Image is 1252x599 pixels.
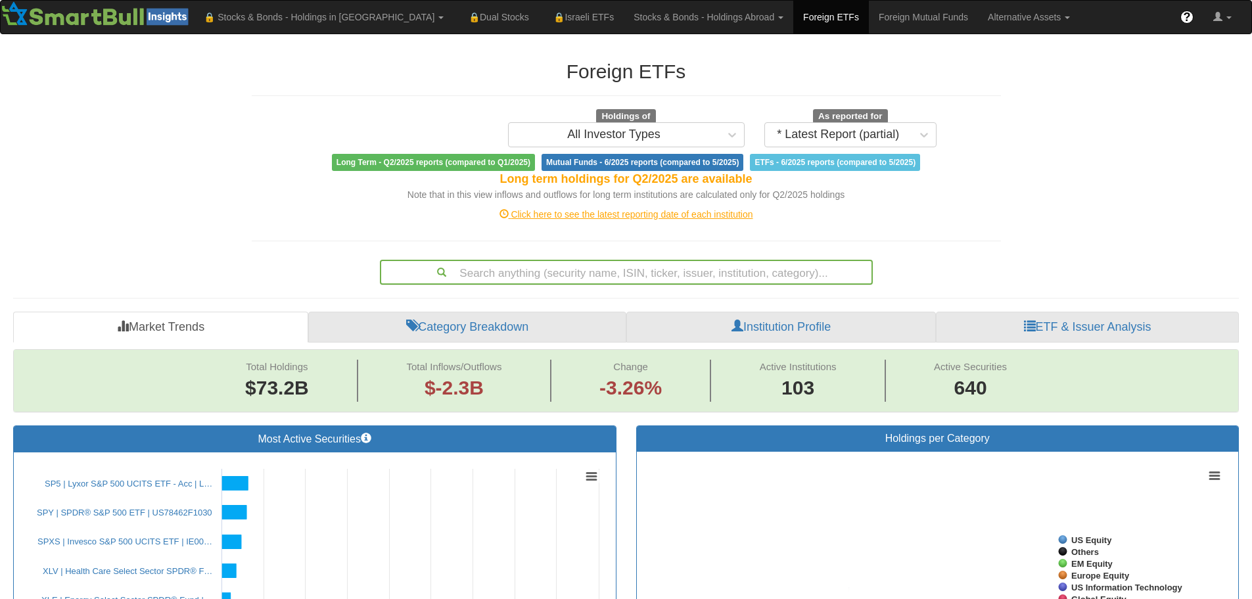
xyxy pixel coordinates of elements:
span: As reported for [813,109,888,124]
tspan: Europe Equity [1071,571,1130,581]
div: All Investor Types [567,128,661,141]
span: Long Term - Q2/2025 reports (compared to Q1/2025) [332,154,535,171]
a: SPY | SPDR® S&P 500 ETF | US78462F1030 [37,508,212,517]
div: Note that in this view inflows and outflows for long term institutions are calculated only for Q2... [252,188,1001,201]
span: $-2.3B [425,377,484,398]
span: 103 [760,374,837,402]
div: Long term holdings for Q2/2025 are available [252,171,1001,188]
span: ? [1184,11,1191,24]
div: Search anything (security name, ISIN, ticker, issuer, institution, category)... [381,261,871,283]
a: Stocks & Bonds - Holdings Abroad [624,1,793,34]
a: SPXS | Invesco S&P 500 UCITS ETF | IE00… [37,537,212,546]
h3: Holdings per Category [647,433,1229,444]
span: Mutual Funds - 6/2025 reports (compared to 5/2025) [542,154,743,171]
img: Smartbull [1,1,194,27]
div: Click here to see the latest reporting date of each institution [242,208,1011,221]
h2: Foreign ETFs [252,60,1001,82]
span: Active Institutions [760,361,837,372]
a: 🔒Israeli ETFs [539,1,624,34]
span: ETFs - 6/2025 reports (compared to 5/2025) [750,154,920,171]
span: 640 [934,374,1007,402]
span: Active Securities [934,361,1007,372]
tspan: US Information Technology [1071,583,1183,592]
div: * Latest Report (partial) [777,128,899,141]
span: $73.2B [245,377,309,398]
tspan: Others [1071,547,1099,557]
a: Foreign Mutual Funds [869,1,978,34]
a: Alternative Assets [978,1,1080,34]
tspan: US Equity [1071,535,1112,545]
span: Total Holdings [246,361,308,372]
span: Total Inflows/Outflows [406,361,501,372]
span: -3.26% [599,374,662,402]
span: Holdings of [596,109,655,124]
a: Foreign ETFs [793,1,869,34]
a: ETF & Issuer Analysis [936,312,1239,343]
span: Change [613,361,648,372]
a: Category Breakdown [308,312,626,343]
h3: Most Active Securities [24,433,606,445]
a: Institution Profile [626,312,936,343]
tspan: EM Equity [1071,559,1113,569]
a: ? [1171,1,1203,34]
a: Market Trends [13,312,308,343]
a: 🔒Dual Stocks [453,1,538,34]
a: XLV | Health Care Select Sector SPDR® F… [43,566,212,576]
a: 🔒 Stocks & Bonds - Holdings in [GEOGRAPHIC_DATA] [194,1,453,34]
a: SP5 | Lyxor S&P 500 UCITS ETF - Acc | L… [45,479,212,489]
